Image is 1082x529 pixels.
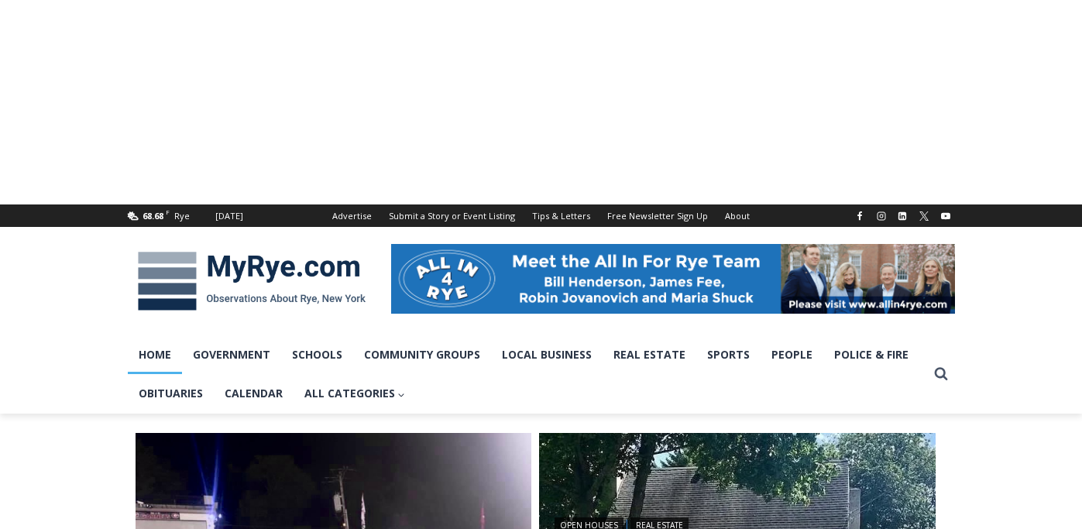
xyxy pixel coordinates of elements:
[872,207,891,225] a: Instagram
[304,385,406,402] span: All Categories
[128,335,927,414] nav: Primary Navigation
[927,360,955,388] button: View Search Form
[603,335,696,374] a: Real Estate
[696,335,761,374] a: Sports
[391,244,955,314] img: All in for Rye
[324,204,380,227] a: Advertise
[324,204,758,227] nav: Secondary Navigation
[182,335,281,374] a: Government
[281,335,353,374] a: Schools
[143,210,163,222] span: 68.68
[936,207,955,225] a: YouTube
[893,207,912,225] a: Linkedin
[294,374,417,413] a: All Categories
[128,374,214,413] a: Obituaries
[174,209,190,223] div: Rye
[524,204,599,227] a: Tips & Letters
[214,374,294,413] a: Calendar
[599,204,716,227] a: Free Newsletter Sign Up
[215,209,243,223] div: [DATE]
[491,335,603,374] a: Local Business
[850,207,869,225] a: Facebook
[716,204,758,227] a: About
[353,335,491,374] a: Community Groups
[823,335,919,374] a: Police & Fire
[380,204,524,227] a: Submit a Story or Event Listing
[166,208,170,216] span: F
[761,335,823,374] a: People
[128,335,182,374] a: Home
[915,207,933,225] a: X
[128,241,376,321] img: MyRye.com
